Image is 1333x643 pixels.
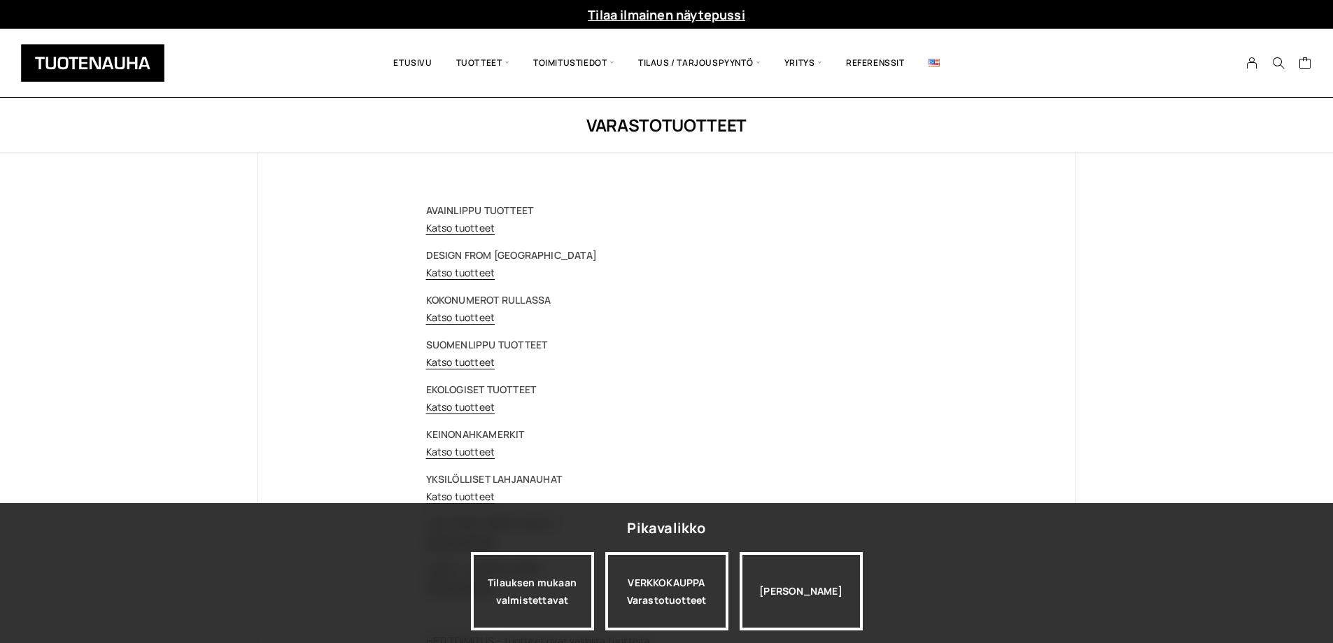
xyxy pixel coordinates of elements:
a: VERKKOKAUPPAVarastotuotteet [605,552,728,630]
a: Katso tuotteet [426,445,495,458]
strong: SUOMENLIPPU TUOTTEET [426,338,548,351]
img: English [929,59,940,66]
a: Tilauksen mukaan valmistettavat [471,552,594,630]
img: Tuotenauha Oy [21,44,164,82]
span: Tuotteet [444,39,521,87]
a: Tilaa ilmainen näytepussi [588,6,745,23]
a: My Account [1239,57,1266,69]
strong: KEINONAHKAMERKIT [426,428,525,441]
button: Search [1265,57,1292,69]
a: Katso tuotteet [426,221,495,234]
strong: YKSILÖLLISET LAHJANAUHAT [426,472,563,486]
a: Etusivu [381,39,444,87]
h1: Varastotuotteet [258,113,1076,136]
a: Katso tuotteet [426,490,495,503]
a: Cart [1299,56,1312,73]
span: Tilaus / Tarjouspyyntö [626,39,773,87]
a: Referenssit [834,39,917,87]
div: Pikavalikko [627,516,705,541]
a: Katso tuotteet [426,355,495,369]
a: Katso tuotteet [426,400,495,414]
a: Katso tuotteet [426,266,495,279]
div: [PERSON_NAME] [740,552,863,630]
span: Yritys [773,39,834,87]
strong: AVAINLIPPU TUOTTEET [426,204,534,217]
a: Katso tuotteet [426,311,495,324]
strong: EKOLOGISET TUOTTEET [426,383,537,396]
strong: KOKONUMEROT RULLASSA [426,293,551,306]
div: VERKKOKAUPPA Varastotuotteet [605,552,728,630]
span: Toimitustiedot [521,39,626,87]
strong: DESIGN FROM [GEOGRAPHIC_DATA] [426,248,597,262]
